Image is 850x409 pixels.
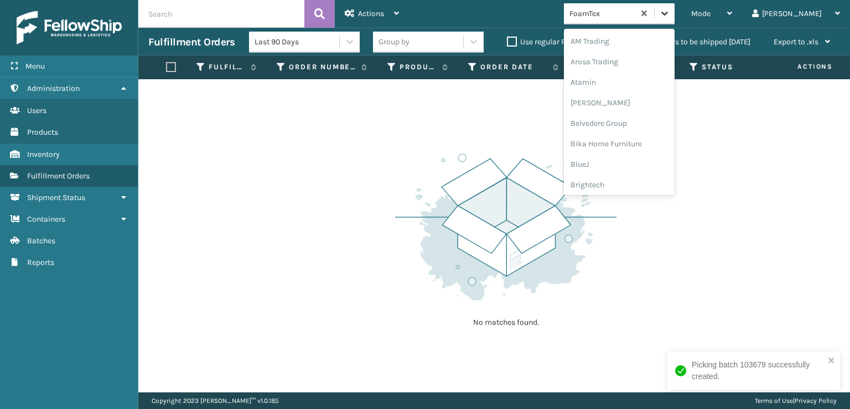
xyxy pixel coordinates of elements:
[480,62,547,72] label: Order Date
[27,171,90,181] span: Fulfillment Orders
[569,8,635,19] div: FoamTex
[564,113,675,134] div: Belvedere Group
[702,62,769,72] label: Status
[692,359,825,382] div: Picking batch 103679 successfully created.
[564,134,675,154] div: Bika Home Furniture
[209,62,245,72] label: Fulfillment Order Id
[27,84,80,93] span: Administration
[27,150,60,159] span: Inventory
[255,36,340,48] div: Last 90 Days
[564,154,675,175] div: BlueJ
[27,236,55,246] span: Batches
[27,127,58,137] span: Products
[828,356,836,366] button: close
[763,58,839,76] span: Actions
[564,31,675,52] div: AM Trading
[27,214,65,224] span: Containers
[379,36,410,48] div: Group by
[17,11,122,44] img: logo
[148,35,235,49] h3: Fulfillment Orders
[774,37,818,47] span: Export to .xls
[27,193,85,202] span: Shipment Status
[564,93,675,113] div: [PERSON_NAME]
[152,392,279,409] p: Copyright 2023 [PERSON_NAME]™ v 1.0.185
[27,106,46,115] span: Users
[643,37,750,47] label: Orders to be shipped [DATE]
[691,9,711,18] span: Mode
[507,37,620,47] label: Use regular Palletizing mode
[400,62,437,72] label: Product SKU
[564,175,675,195] div: Brightech
[564,52,675,72] div: Arosa Trading
[27,258,54,267] span: Reports
[25,62,45,71] span: Menu
[289,62,356,72] label: Order Number
[358,9,384,18] span: Actions
[564,72,675,93] div: Atamin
